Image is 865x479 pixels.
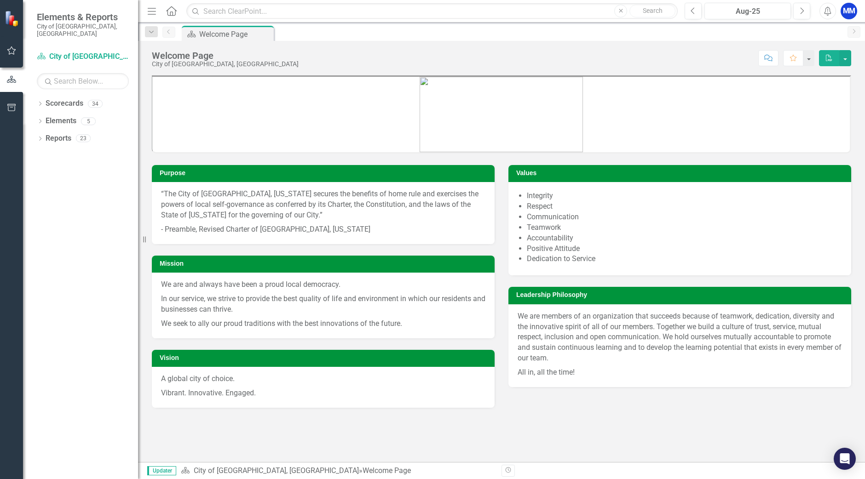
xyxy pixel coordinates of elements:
[37,11,129,23] span: Elements & Reports
[199,29,271,40] div: Welcome Page
[46,98,83,109] a: Scorecards
[181,466,495,476] div: »
[161,222,485,235] p: - Preamble, Revised Charter of [GEOGRAPHIC_DATA], [US_STATE]
[37,23,129,38] small: City of [GEOGRAPHIC_DATA], [GEOGRAPHIC_DATA]
[704,3,791,19] button: Aug-25
[161,279,485,292] p: We are and always have been a proud local democracy.
[194,466,359,475] a: City of [GEOGRAPHIC_DATA], [GEOGRAPHIC_DATA]
[518,365,842,378] p: All in, all the time!
[161,386,485,399] p: Vibrant. Innovative. Engaged.
[629,5,675,17] button: Search
[152,51,299,61] div: Welcome Page
[527,233,842,244] li: Accountability
[161,374,485,386] p: A global city of choice.
[46,116,76,126] a: Elements
[363,466,411,475] div: Welcome Page
[708,6,788,17] div: Aug-25
[37,73,129,89] input: Search Below...
[527,201,842,212] li: Respect
[147,466,176,475] span: Updater
[161,317,485,329] p: We seek to ally our proud traditions with the best innovations of the future.
[186,3,678,19] input: Search ClearPoint...
[527,244,842,254] li: Positive Attitude
[420,77,583,152] img: city-of-dublin-logo.png
[88,100,103,108] div: 34
[527,212,842,222] li: Communication
[161,189,485,222] p: “The City of [GEOGRAPHIC_DATA], [US_STATE] secures the benefits of home rule and exercises the po...
[516,170,847,177] h3: Values
[81,117,96,125] div: 5
[161,292,485,317] p: In our service, we strive to provide the best quality of life and environment in which our reside...
[841,3,857,19] button: MM
[5,11,21,27] img: ClearPoint Strategy
[37,51,129,62] a: City of [GEOGRAPHIC_DATA], [GEOGRAPHIC_DATA]
[160,354,490,361] h3: Vision
[46,133,71,144] a: Reports
[834,448,856,470] div: Open Intercom Messenger
[152,61,299,68] div: City of [GEOGRAPHIC_DATA], [GEOGRAPHIC_DATA]
[160,260,490,267] h3: Mission
[518,311,842,365] p: We are members of an organization that succeeds because of teamwork, dedication, diversity and th...
[527,191,842,201] li: Integrity
[527,222,842,233] li: Teamwork
[76,135,91,143] div: 23
[160,170,490,177] h3: Purpose
[527,254,842,264] li: Dedication to Service
[516,291,847,298] h3: Leadership Philosophy
[643,7,663,14] span: Search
